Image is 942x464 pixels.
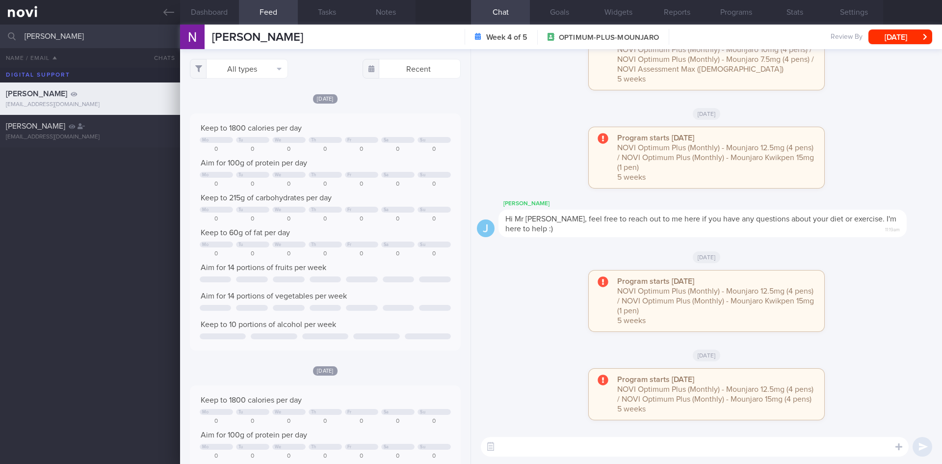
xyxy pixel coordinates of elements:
[6,90,67,98] span: [PERSON_NAME]
[420,409,425,415] div: Su
[238,172,243,178] div: Tu
[868,29,932,44] button: [DATE]
[384,444,389,450] div: Sa
[345,453,378,460] div: 0
[272,453,306,460] div: 0
[418,453,451,460] div: 0
[201,229,290,237] span: Keep to 60g of fat per day
[272,146,306,153] div: 0
[202,242,209,247] div: Mo
[381,146,415,153] div: 0
[505,215,896,233] span: Hi Mr [PERSON_NAME], feel free to reach out to me here if you have any questions about your diet ...
[418,181,451,188] div: 0
[212,31,303,43] span: [PERSON_NAME]
[418,146,451,153] div: 0
[311,172,316,178] div: Th
[238,207,243,213] div: Tu
[236,453,269,460] div: 0
[6,101,174,109] div: [EMAIL_ADDRESS][DOMAIN_NAME]
[200,216,233,223] div: 0
[420,207,425,213] div: Su
[313,366,338,376] span: [DATE]
[831,33,863,42] span: Review By
[201,159,307,167] span: Aim for 100g of protein per day
[559,33,659,43] span: OPTIMUM-PLUS-MOUNJARO
[275,137,282,143] div: We
[309,216,342,223] div: 0
[384,137,389,143] div: Sa
[384,172,389,178] div: Sa
[200,146,233,153] div: 0
[617,376,694,383] strong: Program starts [DATE]
[275,409,282,415] div: We
[141,48,180,68] button: Chats
[236,181,269,188] div: 0
[345,250,378,258] div: 0
[617,173,646,181] span: 5 weeks
[272,418,306,425] div: 0
[418,216,451,223] div: 0
[345,216,378,223] div: 0
[311,242,316,247] div: Th
[200,250,233,258] div: 0
[6,122,65,130] span: [PERSON_NAME]
[236,418,269,425] div: 0
[486,32,527,42] strong: Week 4 of 5
[381,250,415,258] div: 0
[345,181,378,188] div: 0
[420,172,425,178] div: Su
[309,181,342,188] div: 0
[202,409,209,415] div: Mo
[236,146,269,153] div: 0
[236,250,269,258] div: 0
[347,444,352,450] div: Fr
[420,242,425,247] div: Su
[202,137,209,143] div: Mo
[418,250,451,258] div: 0
[381,418,415,425] div: 0
[201,396,302,404] span: Keep to 1800 calories per day
[201,321,336,328] span: Keep to 10 portions of alcohol per week
[275,207,282,213] div: We
[311,444,316,450] div: Th
[885,224,900,233] span: 11:19am
[202,172,209,178] div: Mo
[617,75,646,83] span: 5 weeks
[420,137,425,143] div: Su
[617,46,814,73] span: NOVI Optimum Plus (Monthly) - Mounjaro 10mg (4 pens) / NOVI Optimum Plus (Monthly) - Mounjaro 7.5...
[201,264,326,272] span: Aim for 14 portions of fruits per week
[347,207,352,213] div: Fr
[201,124,302,132] span: Keep to 1800 calories per day
[498,198,936,210] div: [PERSON_NAME]
[384,207,389,213] div: Sa
[309,250,342,258] div: 0
[617,134,694,142] strong: Program starts [DATE]
[275,444,282,450] div: We
[617,385,813,403] span: NOVI Optimum Plus (Monthly) - Mounjaro 12.5mg (4 pens) / NOVI Optimum Plus (Monthly) - Mounjaro 1...
[381,181,415,188] div: 0
[190,59,288,79] button: All types
[384,242,389,247] div: Sa
[693,350,721,361] span: [DATE]
[617,144,814,171] span: NOVI Optimum Plus (Monthly) - Mounjaro 12.5mg (4 pens) / NOVI Optimum Plus (Monthly) - Mounjaro K...
[420,444,425,450] div: Su
[202,207,209,213] div: Mo
[617,277,694,285] strong: Program starts [DATE]
[200,418,233,425] div: 0
[347,137,352,143] div: Fr
[617,287,814,315] span: NOVI Optimum Plus (Monthly) - Mounjaro 12.5mg (4 pens) / NOVI Optimum Plus (Monthly) - Mounjaro K...
[238,137,243,143] div: Tu
[311,409,316,415] div: Th
[309,453,342,460] div: 0
[347,172,352,178] div: Fr
[309,146,342,153] div: 0
[384,409,389,415] div: Sa
[236,216,269,223] div: 0
[275,172,282,178] div: We
[418,418,451,425] div: 0
[617,405,646,413] span: 5 weeks
[345,146,378,153] div: 0
[309,418,342,425] div: 0
[345,418,378,425] div: 0
[311,137,316,143] div: Th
